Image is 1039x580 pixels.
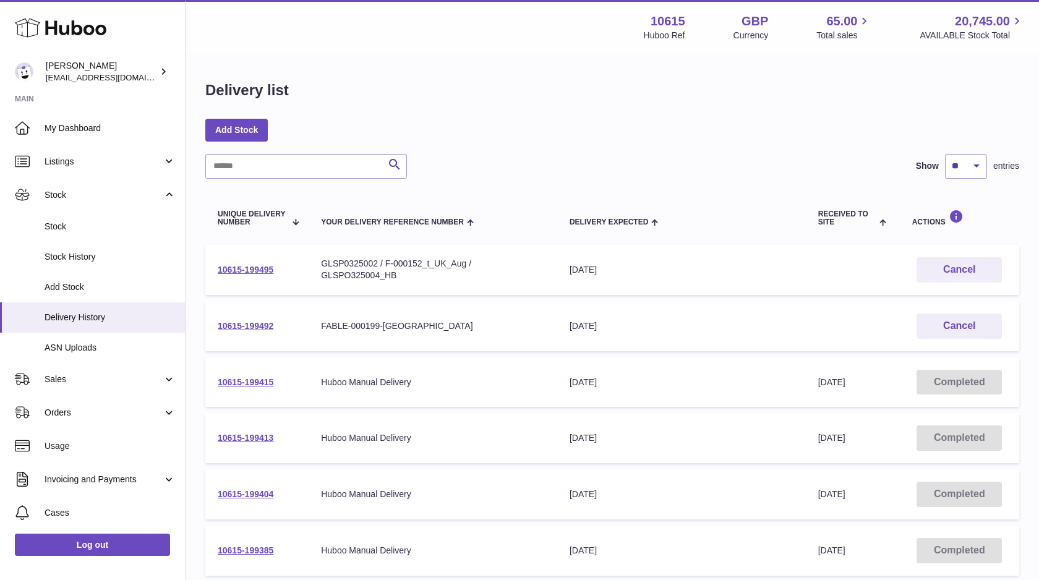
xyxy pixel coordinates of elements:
[570,432,793,444] div: [DATE]
[912,210,1007,226] div: Actions
[218,545,273,555] a: 10615-199385
[45,281,176,293] span: Add Stock
[205,119,268,141] a: Add Stock
[321,320,545,332] div: FABLE-000199-[GEOGRAPHIC_DATA]
[321,488,545,500] div: Huboo Manual Delivery
[218,489,273,499] a: 10615-199404
[45,507,176,519] span: Cases
[826,13,857,30] span: 65.00
[321,545,545,557] div: Huboo Manual Delivery
[920,30,1024,41] span: AVAILABLE Stock Total
[218,377,273,387] a: 10615-199415
[45,407,163,419] span: Orders
[15,534,170,556] a: Log out
[46,60,157,83] div: [PERSON_NAME]
[321,258,545,281] div: GLSP0325002 / F-000152_t_UK_Aug / GLSPO325004_HB
[917,313,1002,339] button: Cancel
[955,13,1010,30] span: 20,745.00
[45,221,176,232] span: Stock
[818,489,845,499] span: [DATE]
[651,13,685,30] strong: 10615
[45,122,176,134] span: My Dashboard
[570,545,793,557] div: [DATE]
[45,474,163,485] span: Invoicing and Payments
[816,30,871,41] span: Total sales
[45,312,176,323] span: Delivery History
[45,342,176,354] span: ASN Uploads
[570,377,793,388] div: [DATE]
[920,13,1024,41] a: 20,745.00 AVAILABLE Stock Total
[742,13,768,30] strong: GBP
[917,257,1002,283] button: Cancel
[818,545,845,555] span: [DATE]
[218,210,286,226] span: Unique Delivery Number
[15,62,33,81] img: fulfillment@fable.com
[46,72,182,82] span: [EMAIL_ADDRESS][DOMAIN_NAME]
[321,432,545,444] div: Huboo Manual Delivery
[321,218,464,226] span: Your Delivery Reference Number
[570,218,648,226] span: Delivery Expected
[218,433,273,443] a: 10615-199413
[816,13,871,41] a: 65.00 Total sales
[45,189,163,201] span: Stock
[45,440,176,452] span: Usage
[916,160,939,172] label: Show
[45,251,176,263] span: Stock History
[205,80,289,100] h1: Delivery list
[733,30,769,41] div: Currency
[321,377,545,388] div: Huboo Manual Delivery
[218,265,273,275] a: 10615-199495
[818,433,845,443] span: [DATE]
[45,373,163,385] span: Sales
[45,156,163,168] span: Listings
[818,377,845,387] span: [DATE]
[818,210,877,226] span: Received to Site
[570,320,793,332] div: [DATE]
[570,488,793,500] div: [DATE]
[570,264,793,276] div: [DATE]
[218,321,273,331] a: 10615-199492
[993,160,1019,172] span: entries
[644,30,685,41] div: Huboo Ref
